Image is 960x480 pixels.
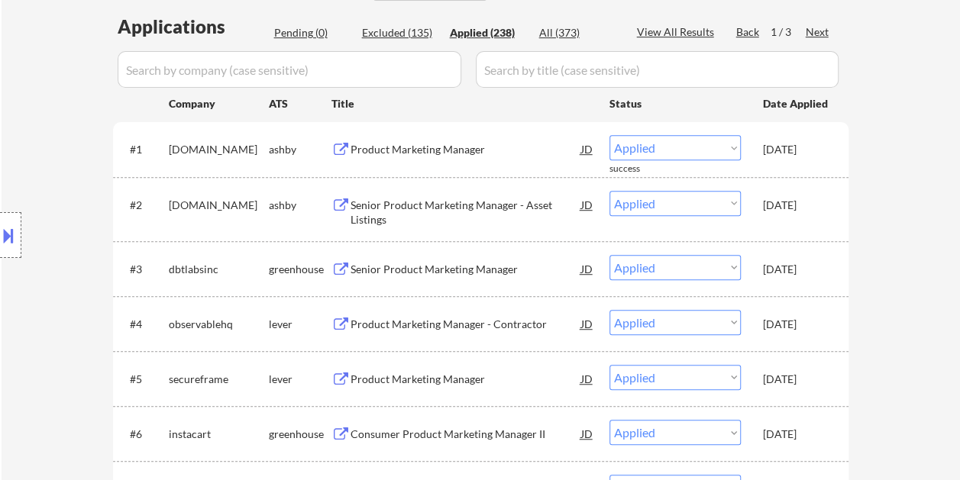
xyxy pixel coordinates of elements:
div: instacart [169,427,269,442]
div: [DATE] [763,427,830,442]
div: Applied (238) [450,25,526,40]
div: Applications [118,18,269,36]
div: greenhouse [269,262,331,277]
div: JD [580,365,595,392]
div: JD [580,310,595,337]
div: Next [806,24,830,40]
div: JD [580,420,595,447]
div: JD [580,255,595,282]
div: success [609,163,671,176]
div: Pending (0) [274,25,351,40]
div: Status [609,89,741,117]
div: Consumer Product Marketing Manager II [351,427,581,442]
div: Senior Product Marketing Manager - Asset Listings [351,198,581,227]
div: #5 [130,372,157,387]
div: lever [269,372,331,387]
div: Back [736,24,761,40]
div: Excluded (135) [362,25,438,40]
div: Product Marketing Manager - Contractor [351,317,581,332]
div: ATS [269,96,331,111]
div: Date Applied [763,96,830,111]
div: View All Results [637,24,719,40]
div: 1 / 3 [771,24,806,40]
div: ashby [269,198,331,213]
div: [DATE] [763,262,830,277]
div: lever [269,317,331,332]
div: Product Marketing Manager [351,142,581,157]
div: #6 [130,427,157,442]
div: [DATE] [763,372,830,387]
div: ashby [269,142,331,157]
div: Title [331,96,595,111]
div: greenhouse [269,427,331,442]
div: [DATE] [763,198,830,213]
div: JD [580,191,595,218]
div: [DATE] [763,317,830,332]
div: secureframe [169,372,269,387]
div: Product Marketing Manager [351,372,581,387]
div: All (373) [539,25,616,40]
div: JD [580,135,595,163]
input: Search by title (case sensitive) [476,51,839,88]
div: [DATE] [763,142,830,157]
div: Senior Product Marketing Manager [351,262,581,277]
input: Search by company (case sensitive) [118,51,461,88]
